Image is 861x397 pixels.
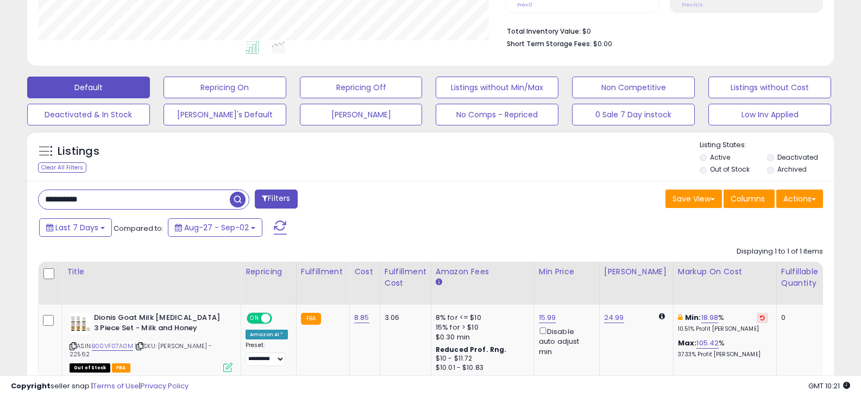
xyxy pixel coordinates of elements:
[246,342,288,366] div: Preset:
[678,338,697,348] b: Max:
[436,266,530,278] div: Amazon Fees
[678,313,768,333] div: %
[300,104,423,125] button: [PERSON_NAME]
[678,351,768,358] p: 37.33% Profit [PERSON_NAME]
[70,313,91,335] img: 410iPY6enOL._SL40_.jpg
[70,363,110,373] span: All listings that are currently out of stock and unavailable for purchase on Amazon
[11,381,188,392] div: seller snap | |
[685,312,701,323] b: Min:
[39,218,112,237] button: Last 7 Days
[710,153,730,162] label: Active
[27,77,150,98] button: Default
[731,193,765,204] span: Columns
[38,162,86,173] div: Clear All Filters
[436,332,526,342] div: $0.30 min
[604,312,624,323] a: 24.99
[737,247,823,257] div: Displaying 1 to 1 of 1 items
[354,312,369,323] a: 8.85
[708,77,831,98] button: Listings without Cost
[271,314,288,323] span: OFF
[682,2,703,8] small: Prev: N/A
[539,312,556,323] a: 15.99
[141,381,188,391] a: Privacy Policy
[164,104,286,125] button: [PERSON_NAME]'s Default
[776,190,823,208] button: Actions
[678,325,768,333] p: 10.51% Profit [PERSON_NAME]
[436,77,558,98] button: Listings without Min/Max
[507,27,581,36] b: Total Inventory Value:
[604,266,669,278] div: [PERSON_NAME]
[93,381,139,391] a: Terms of Use
[70,313,232,371] div: ASIN:
[168,218,262,237] button: Aug-27 - Sep-02
[301,266,345,278] div: Fulfillment
[436,313,526,323] div: 8% for <= $10
[539,266,595,278] div: Min Price
[184,222,249,233] span: Aug-27 - Sep-02
[67,266,236,278] div: Title
[58,144,99,159] h5: Listings
[710,165,750,174] label: Out of Stock
[301,313,321,325] small: FBA
[436,278,442,287] small: Amazon Fees.
[11,381,51,391] strong: Copyright
[724,190,775,208] button: Columns
[781,313,815,323] div: 0
[777,153,818,162] label: Deactivated
[701,312,719,323] a: 18.98
[246,266,292,278] div: Repricing
[673,262,776,305] th: The percentage added to the cost of goods (COGS) that forms the calculator for Min & Max prices.
[92,342,133,351] a: B00VF07A0M
[777,165,807,174] label: Archived
[27,104,150,125] button: Deactivated & In Stock
[678,266,772,278] div: Markup on Cost
[436,323,526,332] div: 15% for > $10
[678,338,768,358] div: %
[248,314,261,323] span: ON
[781,266,819,289] div: Fulfillable Quantity
[112,363,130,373] span: FBA
[593,39,612,49] span: $0.00
[94,313,226,336] b: Dionis Goat Milk [MEDICAL_DATA] 3 Piece Set - Milk and Honey
[572,104,695,125] button: 0 Sale 7 Day instock
[808,381,850,391] span: 2025-09-10 10:21 GMT
[539,325,591,357] div: Disable auto adjust min
[164,77,286,98] button: Repricing On
[517,2,532,8] small: Prev: 0
[436,345,507,354] b: Reduced Prof. Rng.
[436,354,526,363] div: $10 - $11.72
[507,39,592,48] b: Short Term Storage Fees:
[255,190,297,209] button: Filters
[114,223,164,234] span: Compared to:
[300,77,423,98] button: Repricing Off
[572,77,695,98] button: Non Competitive
[700,140,834,150] p: Listing States:
[665,190,722,208] button: Save View
[385,313,423,323] div: 3.06
[246,330,288,339] div: Amazon AI *
[708,104,831,125] button: Low Inv Applied
[507,24,815,37] li: $0
[436,104,558,125] button: No Comps - Repriced
[55,222,98,233] span: Last 7 Days
[436,363,526,373] div: $10.01 - $10.83
[70,342,212,358] span: | SKU: [PERSON_NAME] - 22562
[696,338,719,349] a: 105.42
[385,266,426,289] div: Fulfillment Cost
[354,266,375,278] div: Cost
